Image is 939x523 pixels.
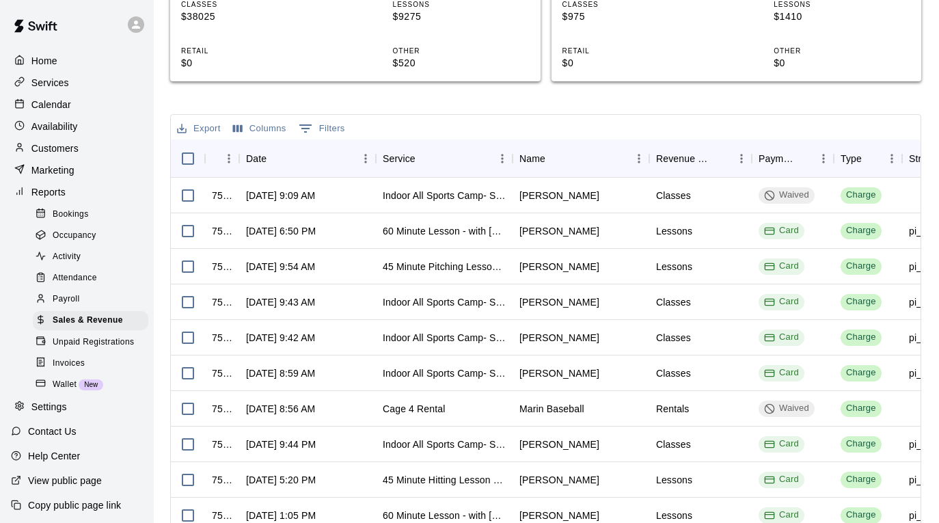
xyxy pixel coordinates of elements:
[246,260,315,273] div: Aug 13, 2025, 9:54 AM
[11,397,143,418] a: Settings
[519,438,599,451] div: Harrison Chaput
[813,148,834,169] button: Menu
[246,473,316,487] div: Aug 12, 2025, 5:20 PM
[246,402,315,416] div: Aug 13, 2025, 8:56 AM
[519,295,599,309] div: Julia McNeal
[219,148,239,169] button: Menu
[53,378,77,392] span: Wallet
[862,149,881,168] button: Sort
[212,189,232,202] div: 755528
[246,509,316,522] div: Aug 12, 2025, 1:05 PM
[656,438,691,451] div: Classes
[519,260,599,273] div: zdeleo DeLeo
[181,10,318,24] p: $38025
[246,295,315,309] div: Aug 13, 2025, 9:43 AM
[562,10,699,24] p: $975
[11,116,143,137] div: Availability
[31,163,74,177] p: Marketing
[759,139,794,178] div: Payment Method
[53,293,79,306] span: Payroll
[752,139,834,178] div: Payment Method
[513,139,649,178] div: Name
[774,46,910,56] p: OTHER
[764,260,799,273] div: Card
[764,295,799,308] div: Card
[11,182,143,202] a: Reports
[656,139,712,178] div: Revenue Category
[246,331,315,345] div: Aug 13, 2025, 9:42 AM
[11,72,143,93] div: Services
[846,224,876,237] div: Charge
[33,205,148,224] div: Bookings
[383,139,416,178] div: Service
[846,473,876,486] div: Charge
[31,120,78,133] p: Availability
[882,148,902,169] button: Menu
[846,509,876,522] div: Charge
[383,366,506,380] div: Indoor All Sports Camp- Summer (8/11-8/15)
[519,331,599,345] div: Julia McNeal
[656,473,692,487] div: Lessons
[28,425,77,438] p: Contact Us
[212,509,232,522] div: 751987
[205,139,239,178] div: InvoiceId
[764,473,799,486] div: Card
[774,10,910,24] p: $1410
[846,189,876,202] div: Charge
[31,400,67,414] p: Settings
[519,473,599,487] div: Mike Napier
[11,51,143,71] div: Home
[181,46,318,56] p: RETAIL
[33,204,154,225] a: Bookings
[53,229,96,243] span: Occupancy
[230,118,290,139] button: Select columns
[656,331,691,345] div: Classes
[846,366,876,379] div: Charge
[212,295,232,309] div: 753491
[33,332,154,353] a: Unpaid Registrations
[212,331,232,345] div: 753486
[712,149,731,168] button: Sort
[33,311,148,330] div: Sales & Revenue
[846,402,876,415] div: Charge
[33,374,154,395] a: WalletNew
[11,94,143,115] div: Calendar
[383,260,506,273] div: 45 Minute Pitching Lesson with Billy Jack Ryan
[383,189,506,202] div: Indoor All Sports Camp- Summer (8/11-8/15)
[246,224,316,238] div: Aug 13, 2025, 6:50 PM
[383,438,506,451] div: Indoor All Sports Camp- Summer (8/11-8/15)
[79,381,103,388] span: New
[834,139,902,178] div: Type
[28,474,102,487] p: View public page
[383,402,445,416] div: Cage 4 Rental
[764,438,799,451] div: Card
[33,247,154,268] a: Activity
[519,366,599,380] div: Greg Callman
[31,142,79,155] p: Customers
[774,56,910,70] p: $0
[11,160,143,180] a: Marketing
[393,46,530,56] p: OTHER
[181,56,318,70] p: $0
[33,226,148,245] div: Occupancy
[519,189,599,202] div: Kyle Ford
[562,56,699,70] p: $0
[519,139,545,178] div: Name
[846,260,876,273] div: Charge
[53,250,81,264] span: Activity
[31,185,66,199] p: Reports
[545,149,564,168] button: Sort
[53,336,134,349] span: Unpaid Registrations
[239,139,376,178] div: Date
[212,438,232,451] div: 752951
[28,498,121,512] p: Copy public page link
[33,225,154,246] a: Occupancy
[519,402,584,416] div: Marin Baseball
[846,295,876,308] div: Charge
[246,366,315,380] div: Aug 13, 2025, 8:59 AM
[383,224,506,238] div: 60 Minute Lesson - with Billy Jack Ryan
[28,449,80,463] p: Help Center
[656,366,691,380] div: Classes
